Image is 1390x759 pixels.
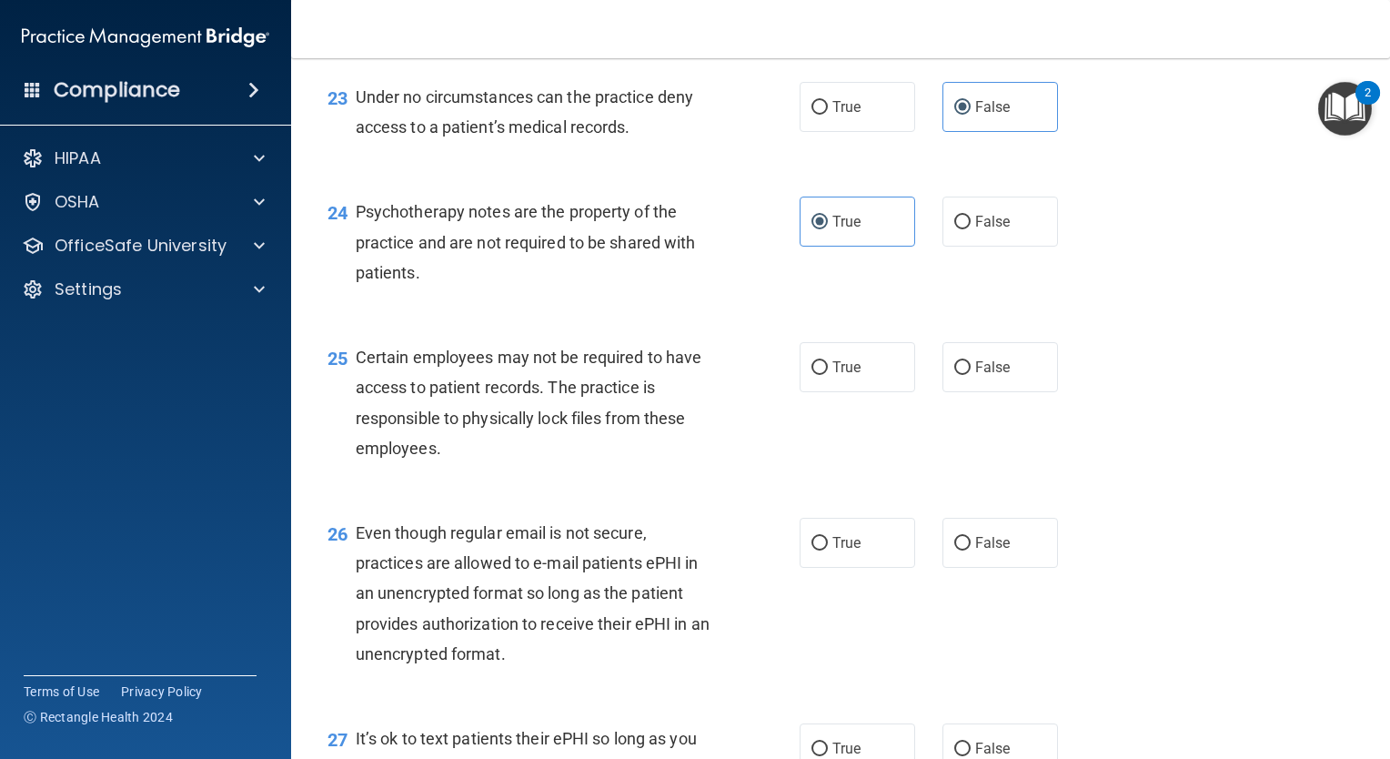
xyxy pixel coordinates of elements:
span: False [975,213,1011,230]
span: True [832,534,861,552]
input: False [954,361,971,375]
span: False [975,98,1011,116]
span: False [975,534,1011,552]
input: True [811,216,828,229]
div: 2 [1365,93,1371,116]
h4: Compliance [54,77,180,103]
a: Privacy Policy [121,683,203,701]
input: False [954,743,971,756]
span: Ⓒ Rectangle Health 2024 [24,708,173,726]
span: 26 [327,523,347,545]
button: Open Resource Center, 2 new notifications [1318,82,1372,136]
span: False [975,740,1011,757]
span: True [832,98,861,116]
a: HIPAA [22,147,265,169]
a: OSHA [22,191,265,213]
span: True [832,359,861,376]
input: False [954,216,971,229]
input: False [954,101,971,115]
img: PMB logo [22,19,269,56]
p: Settings [55,278,122,300]
span: 23 [327,87,347,109]
input: True [811,743,828,756]
span: 27 [327,729,347,751]
a: Settings [22,278,265,300]
span: False [975,359,1011,376]
span: Certain employees may not be required to have access to patient records. The practice is responsi... [356,348,702,458]
span: True [832,213,861,230]
p: HIPAA [55,147,101,169]
span: 24 [327,202,347,224]
p: OfficeSafe University [55,235,227,257]
span: Even though regular email is not secure, practices are allowed to e-mail patients ePHI in an unen... [356,523,710,663]
input: False [954,537,971,551]
input: True [811,101,828,115]
a: Terms of Use [24,683,99,701]
span: True [832,740,861,757]
a: OfficeSafe University [22,235,265,257]
span: Under no circumstances can the practice deny access to a patient’s medical records. [356,87,693,137]
span: 25 [327,348,347,369]
span: Psychotherapy notes are the property of the practice and are not required to be shared with patie... [356,202,696,281]
input: True [811,537,828,551]
p: OSHA [55,191,100,213]
input: True [811,361,828,375]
